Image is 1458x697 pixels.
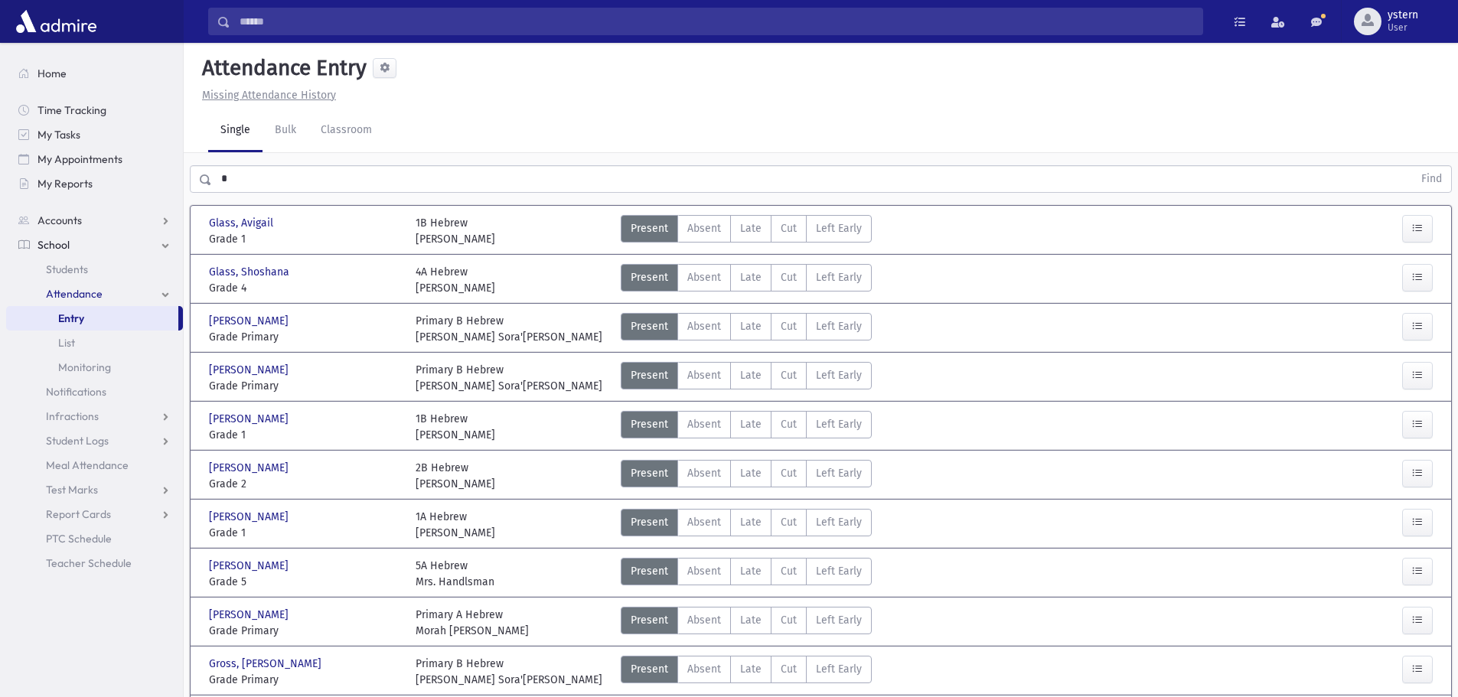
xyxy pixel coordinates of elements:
span: Late [740,416,762,432]
span: Absent [687,612,721,628]
div: 1B Hebrew [PERSON_NAME] [416,215,495,247]
span: Meal Attendance [46,458,129,472]
a: List [6,331,183,355]
span: Left Early [816,612,862,628]
span: Late [740,465,762,481]
span: Cut [781,465,797,481]
span: Present [631,465,668,481]
button: Find [1412,166,1451,192]
a: My Tasks [6,122,183,147]
span: [PERSON_NAME] [209,313,292,329]
span: [PERSON_NAME] [209,460,292,476]
a: Students [6,257,183,282]
span: Report Cards [46,507,111,521]
span: Infractions [46,409,99,423]
span: Student Logs [46,434,109,448]
span: Cut [781,612,797,628]
span: Late [740,220,762,236]
span: Absent [687,416,721,432]
span: Late [740,367,762,383]
span: Cut [781,416,797,432]
span: Cut [781,563,797,579]
a: Missing Attendance History [196,89,336,102]
div: AttTypes [621,313,872,345]
span: Late [740,269,762,285]
span: [PERSON_NAME] [209,558,292,574]
div: 1A Hebrew [PERSON_NAME] [416,509,495,541]
a: Report Cards [6,502,183,526]
span: Absent [687,661,721,677]
span: [PERSON_NAME] [209,362,292,378]
span: My Reports [38,177,93,191]
span: Cut [781,318,797,334]
a: Accounts [6,208,183,233]
span: Absent [687,563,721,579]
a: Teacher Schedule [6,551,183,575]
span: Present [631,318,668,334]
span: Grade 1 [209,525,400,541]
span: Cut [781,514,797,530]
span: School [38,238,70,252]
a: Infractions [6,404,183,428]
span: Cut [781,220,797,236]
div: Primary A Hebrew Morah [PERSON_NAME] [416,607,529,639]
span: List [58,336,75,350]
span: Left Early [816,465,862,481]
span: Left Early [816,318,862,334]
span: Absent [687,514,721,530]
span: Grade 2 [209,476,400,492]
span: Late [740,563,762,579]
span: Grade 1 [209,231,400,247]
span: Notifications [46,385,106,399]
span: Attendance [46,287,103,301]
span: Late [740,612,762,628]
span: Glass, Avigail [209,215,276,231]
a: Meal Attendance [6,453,183,477]
span: Home [38,67,67,80]
div: AttTypes [621,558,872,590]
a: Monitoring [6,355,183,379]
span: Present [631,220,668,236]
div: 2B Hebrew [PERSON_NAME] [416,460,495,492]
span: Present [631,563,668,579]
div: 5A Hebrew Mrs. Handlsman [416,558,494,590]
div: AttTypes [621,215,872,247]
span: My Appointments [38,152,122,166]
span: Late [740,661,762,677]
span: ystern [1388,9,1418,21]
div: AttTypes [621,607,872,639]
span: Left Early [816,563,862,579]
div: AttTypes [621,362,872,394]
a: Time Tracking [6,98,183,122]
div: AttTypes [621,411,872,443]
span: Absent [687,318,721,334]
input: Search [230,8,1202,35]
img: AdmirePro [12,6,100,37]
span: Grade 5 [209,574,400,590]
span: Left Early [816,220,862,236]
span: Present [631,661,668,677]
span: Grade Primary [209,329,400,345]
a: Classroom [308,109,384,152]
span: Late [740,514,762,530]
span: [PERSON_NAME] [209,607,292,623]
span: Test Marks [46,483,98,497]
span: Left Early [816,269,862,285]
span: Present [631,367,668,383]
span: Absent [687,367,721,383]
h5: Attendance Entry [196,55,367,81]
span: Gross, [PERSON_NAME] [209,656,325,672]
div: Primary B Hebrew [PERSON_NAME] Sora'[PERSON_NAME] [416,362,602,394]
div: 1B Hebrew [PERSON_NAME] [416,411,495,443]
div: Primary B Hebrew [PERSON_NAME] Sora'[PERSON_NAME] [416,656,602,688]
span: Left Early [816,514,862,530]
span: Cut [781,367,797,383]
span: Late [740,318,762,334]
span: Cut [781,269,797,285]
u: Missing Attendance History [202,89,336,102]
a: School [6,233,183,257]
a: Entry [6,306,178,331]
span: Time Tracking [38,103,106,117]
span: Left Early [816,367,862,383]
span: Students [46,262,88,276]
